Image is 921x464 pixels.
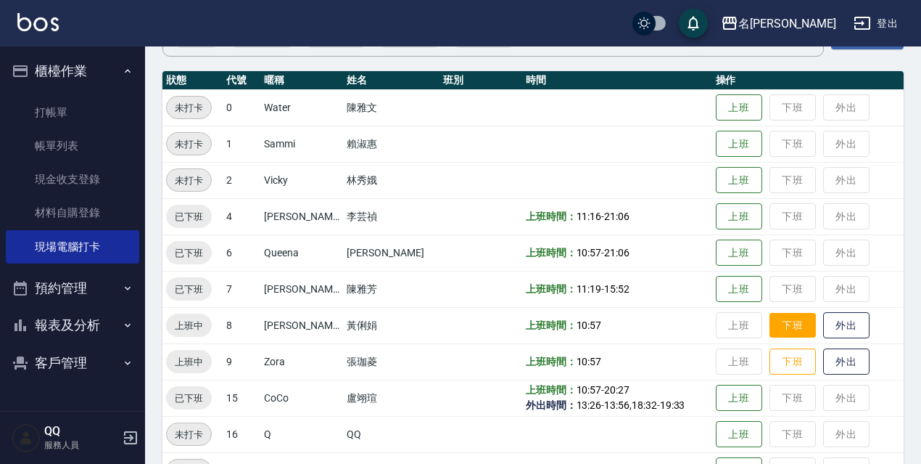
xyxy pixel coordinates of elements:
td: - - , - [522,380,712,416]
a: 材料自購登錄 [6,196,139,229]
img: Logo [17,13,59,31]
button: 上班 [716,240,762,266]
span: 13:56 [604,399,629,411]
b: 上班時間： [526,211,577,222]
td: 賴淑惠 [343,126,439,162]
td: 7 [223,271,260,307]
span: 未打卡 [167,427,211,442]
a: 帳單列表 [6,129,139,163]
button: 上班 [716,131,762,158]
button: 上班 [716,94,762,121]
td: 李芸禎 [343,198,439,235]
td: 9 [223,343,260,380]
td: Queena [260,235,343,271]
td: 1 [223,126,260,162]
button: 客戶管理 [6,344,139,382]
button: 外出 [823,312,870,339]
span: 10:57 [577,247,602,259]
span: 19:33 [660,399,685,411]
td: 8 [223,307,260,343]
span: 18:32 [632,399,657,411]
td: [PERSON_NAME] [260,198,343,235]
button: 上班 [716,385,762,412]
span: 未打卡 [167,100,211,115]
td: Sammi [260,126,343,162]
td: 黃俐娟 [343,307,439,343]
b: 上班時間： [526,247,577,259]
span: 已下班 [166,209,212,224]
span: 上班中 [166,318,212,333]
img: Person [12,423,41,452]
span: 已下班 [166,391,212,406]
span: 已下班 [166,245,212,261]
td: [PERSON_NAME] [260,271,343,307]
span: 11:19 [577,283,602,295]
td: 陳雅芳 [343,271,439,307]
span: 10:57 [577,319,602,331]
span: 10:57 [577,356,602,367]
button: 名[PERSON_NAME] [715,9,842,38]
span: 15:52 [604,283,629,295]
span: 20:27 [604,384,629,396]
b: 上班時間： [526,283,577,295]
span: 21:06 [604,247,629,259]
button: 櫃檯作業 [6,52,139,90]
b: 外出時間： [526,399,577,411]
td: 6 [223,235,260,271]
button: 上班 [716,167,762,194]
button: 下班 [769,313,816,338]
button: 上班 [716,421,762,448]
button: save [679,9,708,38]
td: QQ [343,416,439,452]
td: 4 [223,198,260,235]
td: Zora [260,343,343,380]
th: 操作 [712,71,904,90]
b: 上班時間： [526,384,577,396]
button: 上班 [716,203,762,230]
td: [PERSON_NAME] [260,307,343,343]
td: - [522,198,712,235]
a: 現金收支登錄 [6,163,139,196]
a: 打帳單 [6,96,139,129]
b: 上班時間： [526,356,577,367]
span: 已下班 [166,282,212,297]
h5: QQ [44,424,118,439]
div: 名[PERSON_NAME] [738,15,836,33]
td: Vicky [260,162,343,198]
th: 班別 [439,71,522,90]
td: [PERSON_NAME] [343,235,439,271]
td: 2 [223,162,260,198]
button: 預約管理 [6,269,139,307]
td: 張珈菱 [343,343,439,380]
button: 外出 [823,349,870,375]
span: 11:16 [577,211,602,222]
td: Water [260,89,343,126]
b: 上班時間： [526,319,577,331]
th: 姓名 [343,71,439,90]
span: 21:06 [604,211,629,222]
td: 陳雅文 [343,89,439,126]
th: 代號 [223,71,260,90]
td: 0 [223,89,260,126]
td: - [522,235,712,271]
th: 時間 [522,71,712,90]
td: 林秀娥 [343,162,439,198]
td: Q [260,416,343,452]
p: 服務人員 [44,439,118,452]
th: 暱稱 [260,71,343,90]
td: 16 [223,416,260,452]
button: 上班 [716,276,762,303]
td: - [522,271,712,307]
button: 登出 [848,10,904,37]
button: 下班 [769,349,816,375]
span: 未打卡 [167,173,211,188]
button: 報表及分析 [6,306,139,344]
td: 15 [223,380,260,416]
td: 盧翊瑄 [343,380,439,416]
span: 13:26 [577,399,602,411]
span: 上班中 [166,354,212,370]
a: 現場電腦打卡 [6,230,139,264]
span: 未打卡 [167,137,211,152]
th: 狀態 [162,71,223,90]
td: CoCo [260,380,343,416]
